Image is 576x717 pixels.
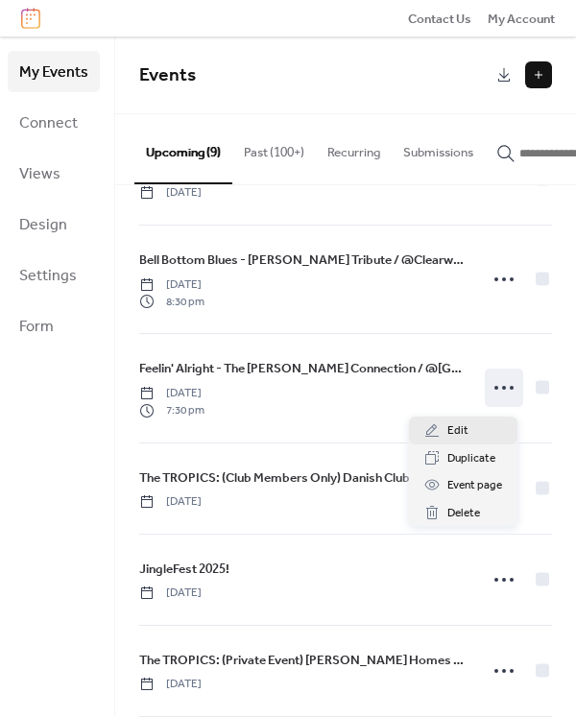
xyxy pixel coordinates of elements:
[139,676,202,693] span: [DATE]
[8,102,100,143] a: Connect
[139,294,204,311] span: 8:30 pm
[408,9,471,28] a: Contact Us
[447,449,495,468] span: Duplicate
[19,58,88,87] span: My Events
[139,560,229,579] span: JingleFest 2025!
[8,153,100,194] a: Views
[8,254,100,296] a: Settings
[232,114,316,181] button: Past (100+)
[8,203,100,245] a: Design
[19,261,77,291] span: Settings
[408,10,471,29] span: Contact Us
[447,504,480,523] span: Delete
[139,468,466,488] span: The TROPICS: (Club Members Only) Danish Club of Seattle / @Seattle Yacht Club ([GEOGRAPHIC_DATA])
[392,114,485,181] button: Submissions
[139,493,202,511] span: [DATE]
[139,359,466,378] span: Feelin' Alright - The [PERSON_NAME] Connection / @[GEOGRAPHIC_DATA][PERSON_NAME] ([GEOGRAPHIC_DATA])
[19,210,67,240] span: Design
[21,8,40,29] img: logo
[447,476,502,495] span: Event page
[139,651,466,670] span: The TROPICS: (Private Event) [PERSON_NAME] Homes / ([GEOGRAPHIC_DATA], [GEOGRAPHIC_DATA])
[19,312,54,342] span: Form
[8,51,100,92] a: My Events
[134,114,232,183] button: Upcoming (9)
[316,114,392,181] button: Recurring
[139,58,196,93] span: Events
[139,276,204,294] span: [DATE]
[139,585,202,602] span: [DATE]
[139,559,229,580] a: JingleFest 2025!
[447,421,468,441] span: Edit
[139,184,202,202] span: [DATE]
[488,10,555,29] span: My Account
[488,9,555,28] a: My Account
[139,402,204,419] span: 7:30 pm
[139,251,466,270] span: Bell Bottom Blues - [PERSON_NAME] Tribute / @Clearwater Casino (Suquamish)
[8,305,100,347] a: Form
[19,108,78,138] span: Connect
[139,358,466,379] a: Feelin' Alright - The [PERSON_NAME] Connection / @[GEOGRAPHIC_DATA][PERSON_NAME] ([GEOGRAPHIC_DATA])
[19,159,60,189] span: Views
[139,650,466,671] a: The TROPICS: (Private Event) [PERSON_NAME] Homes / ([GEOGRAPHIC_DATA], [GEOGRAPHIC_DATA])
[139,250,466,271] a: Bell Bottom Blues - [PERSON_NAME] Tribute / @Clearwater Casino (Suquamish)
[139,385,204,402] span: [DATE]
[139,467,466,489] a: The TROPICS: (Club Members Only) Danish Club of Seattle / @Seattle Yacht Club ([GEOGRAPHIC_DATA])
